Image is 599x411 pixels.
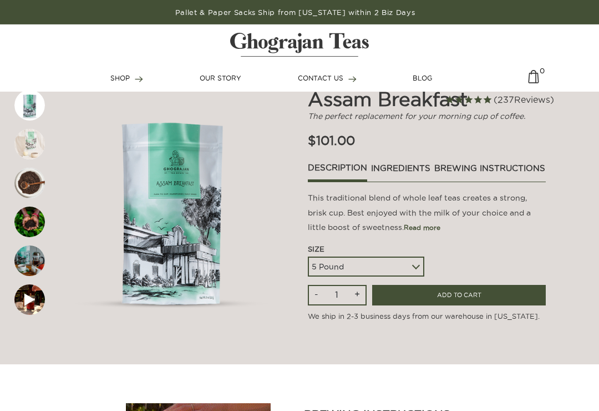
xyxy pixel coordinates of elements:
[445,93,554,107] span: Rated 4.8 out of 5 stars 237 reviews
[14,129,45,159] img: First slide
[14,168,45,198] img: First slide
[327,286,346,303] input: Qty
[14,284,45,315] img: First slide
[308,305,546,322] p: We ship in 2-3 business days from our warehouse in [US_STATE].
[309,286,324,304] input: -
[14,245,45,276] img: First slide
[53,87,291,325] img: First slide
[528,70,539,92] img: cart-icon-matt.svg
[308,87,474,111] h2: Assam Breakfast
[404,224,440,231] span: Read more
[14,90,45,121] img: First slide
[528,70,539,92] a: 0
[308,133,355,147] span: $101.00
[14,207,45,237] img: First slide
[348,76,357,82] img: forward-arrow.svg
[308,111,546,122] p: The perfect replacement for your morning cup of coffee.
[349,286,366,304] input: +
[514,94,550,104] span: Reviews
[494,94,554,104] span: 237 reviews
[200,73,241,83] a: OUR STORY
[308,191,546,235] p: This traditional blend of whole leaf teas creates a strong, brisk cup. Best enjoyed with the milk...
[298,73,357,83] a: CONTACT US
[372,285,546,305] input: ADD TO CART
[230,33,369,57] img: logo-matt.svg
[434,162,546,181] a: brewing instructions
[413,73,432,83] a: BLOG
[135,76,143,82] img: forward-arrow.svg
[298,74,343,82] span: CONTACT US
[308,162,367,183] a: Description
[540,66,545,71] span: 0
[308,244,424,255] div: Size
[110,74,130,82] span: SHOP
[110,73,143,83] a: SHOP
[370,162,431,181] a: ingredients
